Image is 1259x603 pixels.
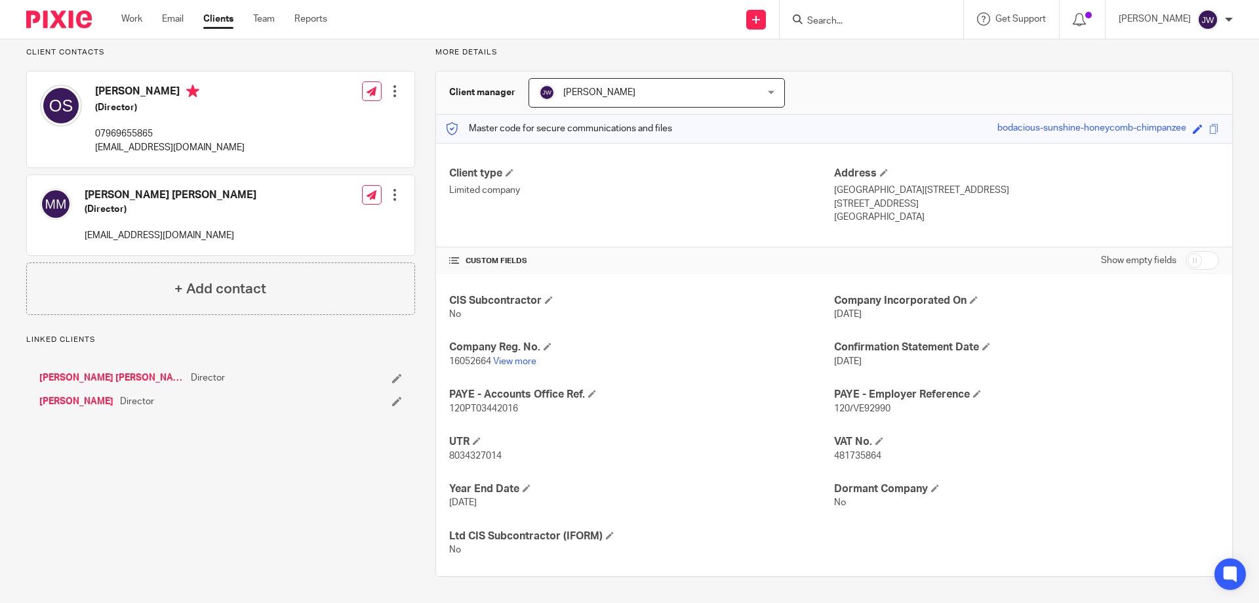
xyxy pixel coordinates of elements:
[40,85,82,127] img: svg%3E
[85,188,256,202] h4: [PERSON_NAME] [PERSON_NAME]
[834,388,1219,402] h4: PAYE - Employer Reference
[39,395,113,408] a: [PERSON_NAME]
[834,357,862,366] span: [DATE]
[294,12,327,26] a: Reports
[449,435,834,449] h4: UTR
[834,310,862,319] span: [DATE]
[39,371,184,385] a: [PERSON_NAME] [PERSON_NAME]
[449,388,834,402] h4: PAYE - Accounts Office Ref.
[253,12,275,26] a: Team
[95,141,245,154] p: [EMAIL_ADDRESS][DOMAIN_NAME]
[834,167,1219,180] h4: Address
[449,310,461,319] span: No
[449,294,834,308] h4: CIS Subcontractor
[449,530,834,543] h4: Ltd CIS Subcontractor (IFORM)
[95,101,245,114] h5: (Director)
[834,451,881,461] span: 481735864
[1119,12,1191,26] p: [PERSON_NAME]
[449,482,834,496] h4: Year End Date
[449,451,502,461] span: 8034327014
[186,85,199,98] i: Primary
[85,229,256,242] p: [EMAIL_ADDRESS][DOMAIN_NAME]
[834,184,1219,197] p: [GEOGRAPHIC_DATA][STREET_ADDRESS]
[26,10,92,28] img: Pixie
[95,127,245,140] p: 07969655865
[446,122,672,135] p: Master code for secure communications and files
[85,203,256,216] h5: (Director)
[539,85,555,100] img: svg%3E
[174,279,266,299] h4: + Add contact
[40,188,71,220] img: svg%3E
[121,12,142,26] a: Work
[1101,254,1176,267] label: Show empty fields
[449,404,518,413] span: 120PT03442016
[834,341,1219,354] h4: Confirmation Statement Date
[449,357,491,366] span: 16052664
[834,435,1219,449] h4: VAT No.
[806,16,924,28] input: Search
[1197,9,1218,30] img: svg%3E
[449,256,834,266] h4: CUSTOM FIELDS
[834,198,1219,211] p: [STREET_ADDRESS]
[834,498,846,507] span: No
[834,482,1219,496] h4: Dormant Company
[834,404,890,413] span: 120/VE92990
[997,121,1186,136] div: bodacious-sunshine-honeycomb-chimpanzee
[563,88,635,97] span: [PERSON_NAME]
[449,545,461,554] span: No
[95,85,245,101] h4: [PERSON_NAME]
[493,357,536,366] a: View more
[162,12,184,26] a: Email
[449,86,515,99] h3: Client manager
[26,335,415,345] p: Linked clients
[834,211,1219,224] p: [GEOGRAPHIC_DATA]
[191,371,225,385] span: Director
[449,498,477,507] span: [DATE]
[834,294,1219,308] h4: Company Incorporated On
[120,395,154,408] span: Director
[449,184,834,197] p: Limited company
[449,341,834,354] h4: Company Reg. No.
[203,12,233,26] a: Clients
[26,47,415,58] p: Client contacts
[995,14,1046,24] span: Get Support
[449,167,834,180] h4: Client type
[435,47,1233,58] p: More details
